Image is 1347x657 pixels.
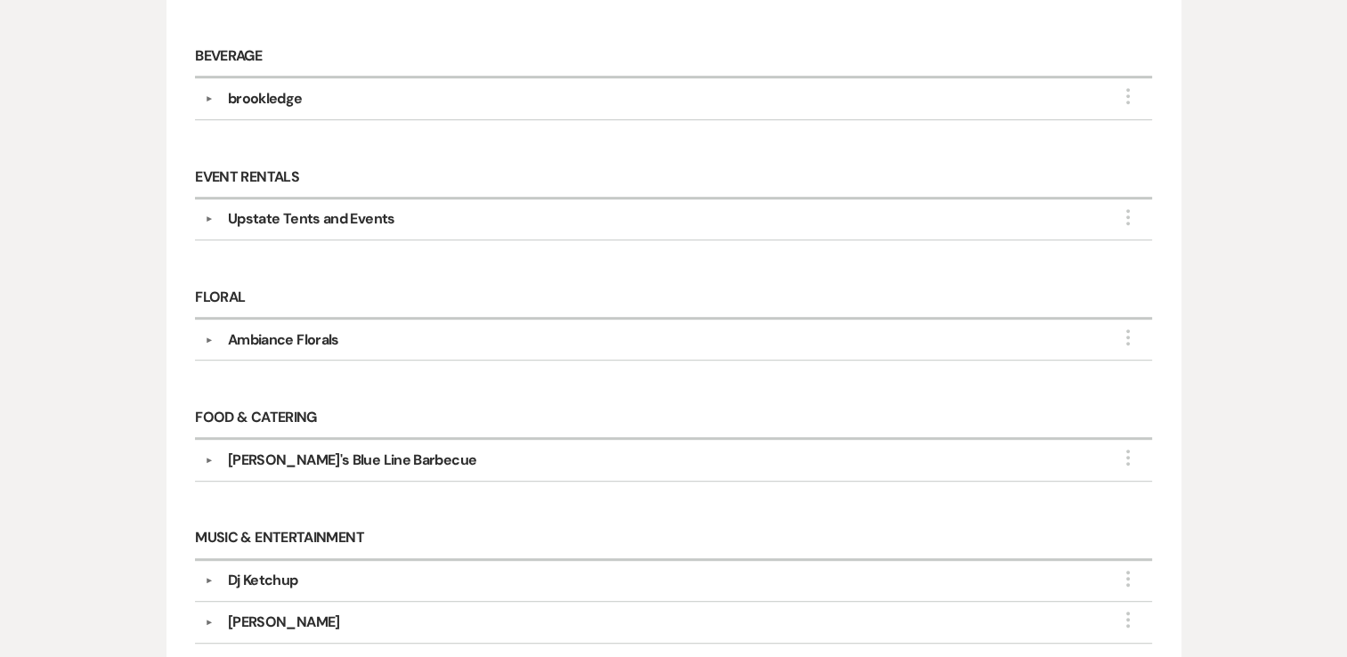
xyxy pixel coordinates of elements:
[199,618,220,627] button: ▼
[195,398,1151,440] h6: Food & Catering
[199,576,220,585] button: ▼
[199,456,220,465] button: ▼
[228,329,339,351] div: Ambiance Florals
[228,450,476,471] div: [PERSON_NAME]'s Blue Line Barbecue
[195,519,1151,561] h6: Music & Entertainment
[199,336,220,345] button: ▼
[199,94,220,103] button: ▼
[195,278,1151,320] h6: Floral
[199,215,220,223] button: ▼
[228,570,298,591] div: Dj Ketchup
[195,36,1151,78] h6: Beverage
[228,88,303,109] div: brookledge
[228,208,395,230] div: Upstate Tents and Events
[228,612,340,633] div: [PERSON_NAME]
[195,158,1151,199] h6: Event Rentals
